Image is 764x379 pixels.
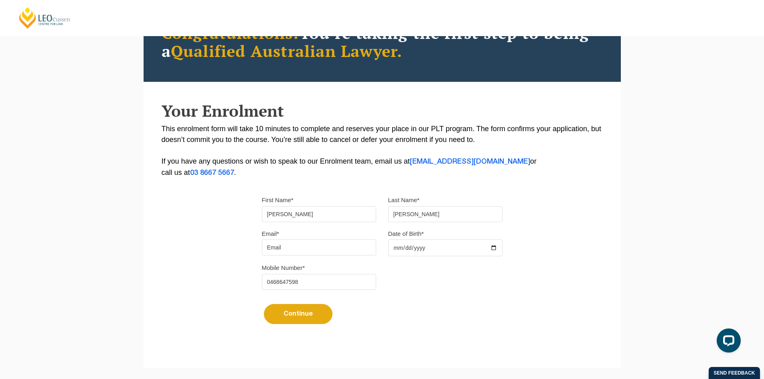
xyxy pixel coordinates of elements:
span: Qualified Australian Lawyer. [171,40,403,61]
input: Mobile Number [262,274,376,290]
input: Last name [388,206,503,222]
input: Email [262,239,376,255]
label: Email* [262,230,279,238]
iframe: LiveChat chat widget [710,325,744,359]
label: Date of Birth* [388,230,424,238]
label: Mobile Number* [262,264,305,272]
a: [PERSON_NAME] Centre for Law [18,6,71,29]
a: 03 8667 5667 [190,170,234,176]
label: Last Name* [388,196,419,204]
p: This enrolment form will take 10 minutes to complete and reserves your place in our PLT program. ... [162,124,603,178]
button: Continue [264,304,332,324]
h2: Your Enrolment [162,102,603,120]
label: First Name* [262,196,294,204]
h2: You’re taking the first step to being a [162,24,603,60]
a: [EMAIL_ADDRESS][DOMAIN_NAME] [410,158,530,165]
input: First name [262,206,376,222]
